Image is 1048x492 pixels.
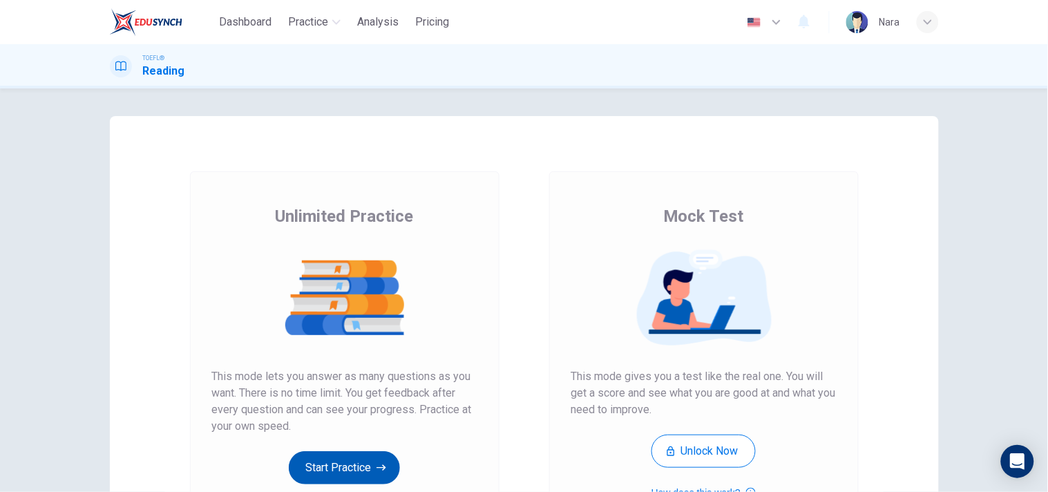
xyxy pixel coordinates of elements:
[1001,445,1034,478] div: Open Intercom Messenger
[651,435,756,468] button: Unlock Now
[213,10,277,35] button: Dashboard
[212,368,477,435] span: This mode lets you answer as many questions as you want. There is no time limit. You get feedback...
[143,53,165,63] span: TOEFL®
[745,17,763,28] img: en
[143,63,185,79] h1: Reading
[663,205,744,227] span: Mock Test
[352,10,404,35] button: Analysis
[219,14,271,30] span: Dashboard
[571,368,837,418] span: This mode gives you a test like the real one. You will get a score and see what you are good at a...
[879,14,900,30] div: ์Nara
[288,14,328,30] span: Practice
[276,205,414,227] span: Unlimited Practice
[357,14,399,30] span: Analysis
[110,8,214,36] a: EduSynch logo
[415,14,449,30] span: Pricing
[846,11,868,33] img: Profile picture
[110,8,182,36] img: EduSynch logo
[283,10,346,35] button: Practice
[289,451,400,484] button: Start Practice
[410,10,455,35] button: Pricing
